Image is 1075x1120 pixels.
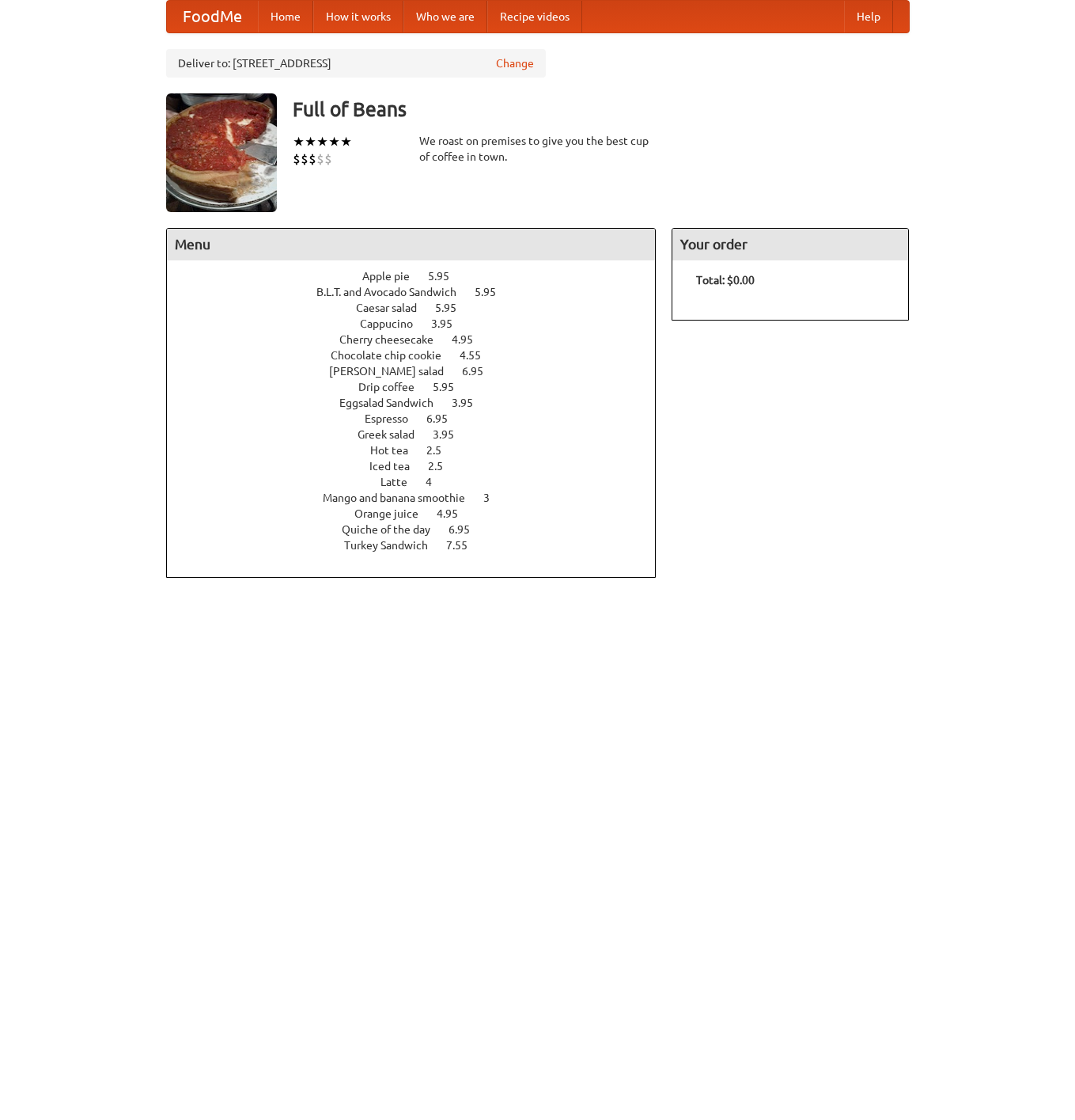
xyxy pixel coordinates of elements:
a: Recipe videos [487,1,582,32]
span: Latte [380,476,423,488]
a: Hot tea 2.5 [370,444,471,457]
span: Turkey Sandwich [344,539,444,552]
span: Iced tea [369,460,426,473]
span: Espresso [365,412,424,425]
span: 4.55 [460,349,497,362]
span: 6.95 [462,365,499,378]
a: Orange juice 4.95 [354,507,487,520]
li: ★ [340,133,352,150]
span: 2.5 [428,460,459,473]
li: ★ [316,133,328,150]
span: Drip coffee [358,381,430,393]
span: 3 [483,492,505,504]
span: 5.95 [435,302,472,314]
li: $ [316,150,324,168]
a: Home [258,1,313,32]
h4: Menu [167,229,656,260]
a: Drip coffee 5.95 [358,381,483,393]
a: Iced tea 2.5 [369,460,472,473]
a: Help [844,1,893,32]
a: FoodMe [167,1,258,32]
li: $ [301,150,308,168]
b: Total: $0.00 [696,274,755,287]
li: $ [308,150,316,168]
a: Who we are [403,1,487,32]
a: Cappucino 3.95 [360,317,482,330]
img: angular.jpg [166,93,277,212]
span: 7.55 [446,539,483,552]
h3: Full of Beans [293,93,910,125]
span: 6.95 [449,523,486,536]
li: $ [324,150,332,168]
li: ★ [328,133,340,150]
a: B.L.T. and Avocado Sandwich 5.95 [316,286,525,298]
div: We roast on premises to give you the best cup of coffee in town. [419,133,657,165]
a: Apple pie 5.95 [362,270,479,283]
span: [PERSON_NAME] salad [329,365,460,378]
span: 6.95 [426,412,464,425]
span: 5.95 [475,286,512,298]
div: Deliver to: [STREET_ADDRESS] [166,49,546,78]
span: 3.95 [431,317,468,330]
span: 4 [426,476,448,488]
a: Quiche of the day 6.95 [342,523,499,536]
a: Greek salad 3.95 [358,428,483,441]
li: $ [293,150,301,168]
a: Change [496,55,534,71]
h4: Your order [672,229,908,260]
span: 5.95 [428,270,465,283]
span: 3.95 [433,428,470,441]
li: ★ [305,133,316,150]
span: Apple pie [362,270,426,283]
span: 3.95 [452,397,489,409]
a: Espresso 6.95 [365,412,477,425]
span: Orange juice [354,507,434,520]
span: 4.95 [437,507,474,520]
a: Mango and banana smoothie 3 [323,492,519,504]
span: Caesar salad [356,302,433,314]
span: Eggsalad Sandwich [339,397,449,409]
span: 4.95 [452,333,489,346]
a: Latte 4 [380,476,461,488]
a: Caesar salad 5.95 [356,302,486,314]
span: Chocolate chip cookie [331,349,457,362]
span: Quiche of the day [342,523,446,536]
span: Hot tea [370,444,424,457]
a: [PERSON_NAME] salad 6.95 [329,365,513,378]
span: Greek salad [358,428,430,441]
a: Chocolate chip cookie 4.55 [331,349,510,362]
a: Turkey Sandwich 7.55 [344,539,497,552]
span: B.L.T. and Avocado Sandwich [316,286,472,298]
li: ★ [293,133,305,150]
span: 5.95 [433,381,470,393]
a: How it works [313,1,403,32]
span: Cappucino [360,317,429,330]
span: Cherry cheesecake [339,333,449,346]
span: 2.5 [426,444,457,457]
a: Eggsalad Sandwich 3.95 [339,397,502,409]
span: Mango and banana smoothie [323,492,481,504]
a: Cherry cheesecake 4.95 [339,333,502,346]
